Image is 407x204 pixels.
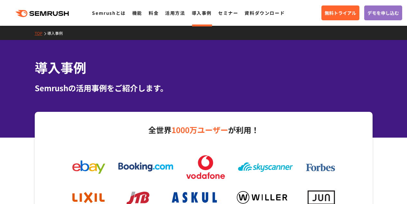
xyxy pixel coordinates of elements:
[367,9,399,16] span: デモを申し込む
[238,162,293,172] img: skyscanner
[245,10,285,16] a: 資料ダウンロード
[72,160,105,174] img: ebay
[47,30,68,36] a: 導入事例
[118,162,173,171] img: booking
[321,5,359,20] a: 無料トライアル
[364,5,402,20] a: デモを申し込む
[165,10,185,16] a: 活用方法
[35,82,373,94] div: Semrushの活用事例をご紹介します。
[35,58,373,77] h1: 導入事例
[186,155,225,179] img: vodafone
[66,123,341,137] p: 全世界 が利用！
[35,30,47,36] a: TOP
[171,124,228,135] span: 1000万ユーザー
[218,10,238,16] a: セミナー
[192,10,212,16] a: 導入事例
[132,10,142,16] a: 機能
[92,10,125,16] a: Semrushとは
[149,10,159,16] a: 料金
[325,9,356,16] span: 無料トライアル
[172,192,217,203] img: askul
[306,164,335,171] img: forbes
[72,192,105,203] img: lixil
[237,191,287,204] img: willer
